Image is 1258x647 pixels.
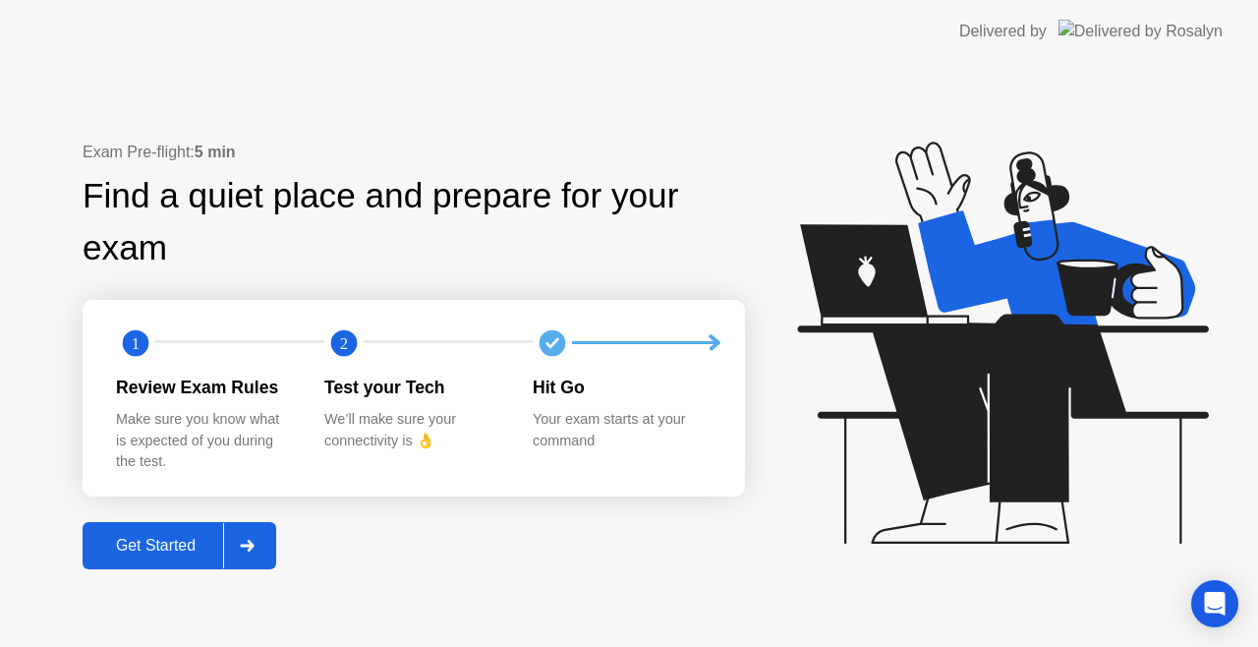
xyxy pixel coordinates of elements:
[83,141,745,164] div: Exam Pre-flight:
[116,375,293,400] div: Review Exam Rules
[83,170,745,274] div: Find a quiet place and prepare for your exam
[83,522,276,569] button: Get Started
[324,375,501,400] div: Test your Tech
[195,144,236,160] b: 5 min
[340,333,348,352] text: 2
[533,409,710,451] div: Your exam starts at your command
[959,20,1047,43] div: Delivered by
[88,537,223,555] div: Get Started
[1058,20,1223,42] img: Delivered by Rosalyn
[116,409,293,473] div: Make sure you know what is expected of you during the test.
[324,409,501,451] div: We’ll make sure your connectivity is 👌
[533,375,710,400] div: Hit Go
[132,333,140,352] text: 1
[1191,580,1238,627] div: Open Intercom Messenger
